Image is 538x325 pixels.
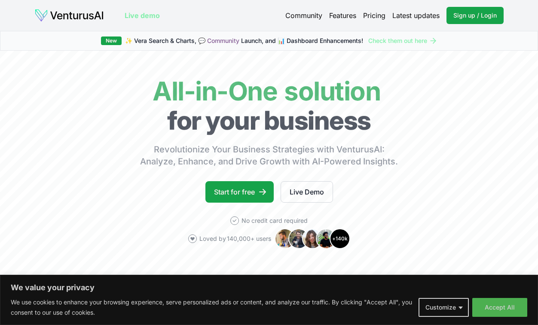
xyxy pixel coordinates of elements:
a: Community [285,10,322,21]
button: Accept All [472,298,527,317]
a: Check them out here [368,36,437,45]
a: Start for free [205,181,274,203]
button: Customize [419,298,469,317]
a: Features [329,10,356,21]
a: Latest updates [392,10,440,21]
img: Avatar 1 [275,228,295,249]
div: New [101,36,122,45]
span: Sign up / Login [453,11,497,20]
a: Live Demo [281,181,333,203]
a: Pricing [363,10,385,21]
img: Avatar 2 [288,228,309,249]
img: Avatar 4 [316,228,336,249]
a: Live demo [125,10,160,21]
a: Sign up / Login [446,7,504,24]
p: We value your privacy [11,282,527,293]
span: ✨ Vera Search & Charts, 💬 Launch, and 📊 Dashboard Enhancements! [125,36,363,45]
img: Avatar 3 [302,228,323,249]
img: logo [34,9,104,22]
p: We use cookies to enhance your browsing experience, serve personalized ads or content, and analyz... [11,297,412,318]
a: Community [207,37,239,44]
